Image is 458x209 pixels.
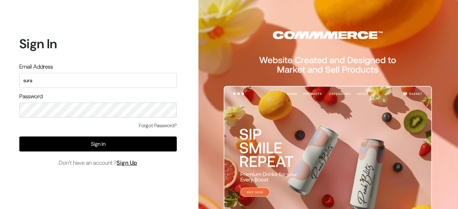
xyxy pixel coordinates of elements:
span: Don’t have an account ? [59,159,137,167]
label: Password [19,92,43,101]
h1: Sign In [19,36,177,51]
a: Sign Up [117,159,137,166]
label: Email Address [19,63,53,71]
a: Forgot Password? [139,122,177,129]
button: Sign In [19,136,177,151]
